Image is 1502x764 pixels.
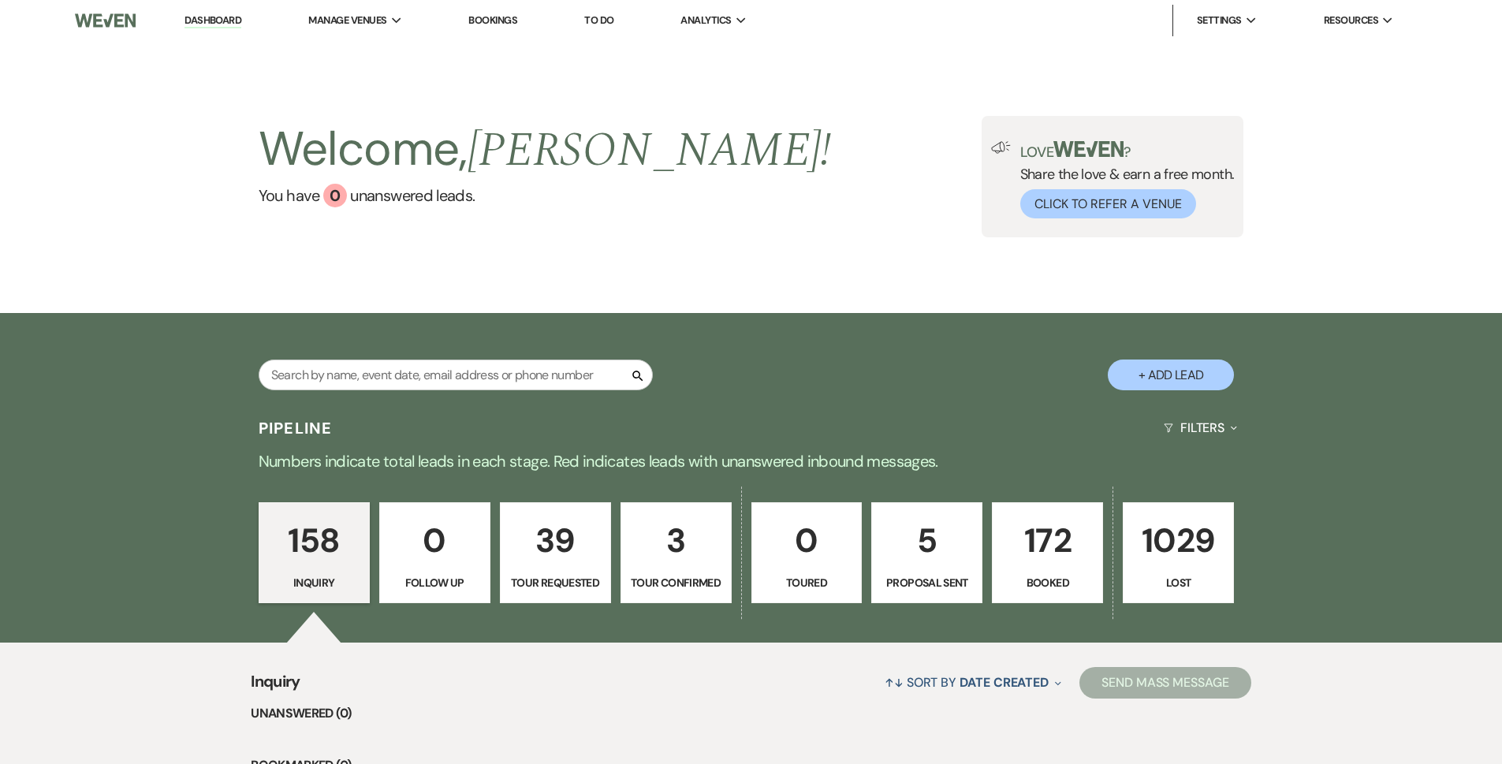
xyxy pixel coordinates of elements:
[762,514,852,567] p: 0
[584,13,613,27] a: To Do
[389,574,480,591] p: Follow Up
[184,449,1319,474] p: Numbers indicate total leads in each stage. Red indicates leads with unanswered inbound messages.
[308,13,386,28] span: Manage Venues
[1123,502,1234,603] a: 1029Lost
[878,662,1068,703] button: Sort By Date Created
[389,514,480,567] p: 0
[251,669,300,703] span: Inquiry
[269,514,360,567] p: 158
[871,502,982,603] a: 5Proposal Sent
[762,574,852,591] p: Toured
[621,502,732,603] a: 3Tour Confirmed
[468,114,832,187] span: [PERSON_NAME] !
[510,514,601,567] p: 39
[680,13,731,28] span: Analytics
[1197,13,1242,28] span: Settings
[259,360,653,390] input: Search by name, event date, email address or phone number
[500,502,611,603] a: 39Tour Requested
[1108,360,1234,390] button: + Add Lead
[468,13,517,27] a: Bookings
[259,116,832,184] h2: Welcome,
[881,514,972,567] p: 5
[323,184,347,207] div: 0
[631,574,721,591] p: Tour Confirmed
[1002,574,1093,591] p: Booked
[1157,407,1243,449] button: Filters
[510,574,601,591] p: Tour Requested
[269,574,360,591] p: Inquiry
[259,502,370,603] a: 158Inquiry
[1020,141,1235,159] p: Love ?
[1002,514,1093,567] p: 172
[1053,141,1124,157] img: weven-logo-green.svg
[259,184,832,207] a: You have 0 unanswered leads.
[1133,514,1224,567] p: 1029
[251,703,1251,724] li: Unanswered (0)
[259,417,333,439] h3: Pipeline
[1079,667,1251,699] button: Send Mass Message
[75,4,135,37] img: Weven Logo
[1133,574,1224,591] p: Lost
[1011,141,1235,218] div: Share the love & earn a free month.
[1324,13,1378,28] span: Resources
[751,502,863,603] a: 0Toured
[992,502,1103,603] a: 172Booked
[960,674,1049,691] span: Date Created
[631,514,721,567] p: 3
[881,574,972,591] p: Proposal Sent
[184,13,241,28] a: Dashboard
[991,141,1011,154] img: loud-speaker-illustration.svg
[885,674,904,691] span: ↑↓
[1020,189,1196,218] button: Click to Refer a Venue
[379,502,490,603] a: 0Follow Up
